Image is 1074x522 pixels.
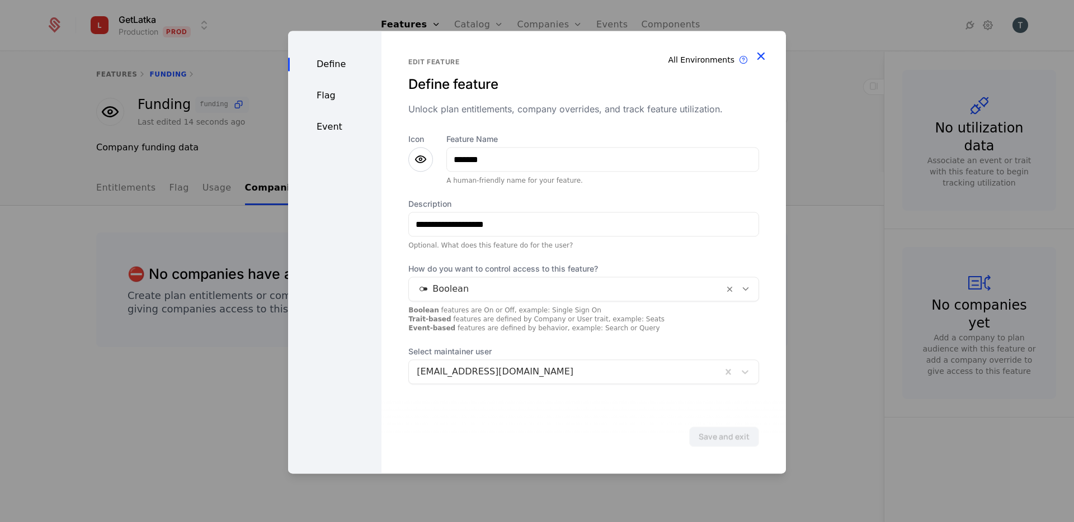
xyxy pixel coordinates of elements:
strong: Boolean [408,306,439,314]
label: Icon [408,134,433,145]
div: Event [288,120,381,134]
div: Flag [288,89,381,102]
strong: Event-based [408,324,455,332]
strong: Trait-based [408,315,451,323]
div: Edit feature [408,58,759,67]
div: Unlock plan entitlements, company overrides, and track feature utilization. [408,102,759,116]
div: A human-friendly name for your feature. [446,176,759,185]
div: All Environments [668,54,735,65]
div: Optional. What does this feature do for the user? [408,241,759,250]
button: Save and exit [689,426,759,447]
div: Define feature [408,75,759,93]
span: How do you want to control access to this feature? [408,263,759,274]
div: features are On or Off, example: Single Sign On features are defined by Company or User trait, ex... [408,306,759,333]
div: Define [288,58,381,71]
label: Description [408,198,759,210]
label: Feature Name [446,134,759,145]
span: Select maintainer user [408,346,759,357]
